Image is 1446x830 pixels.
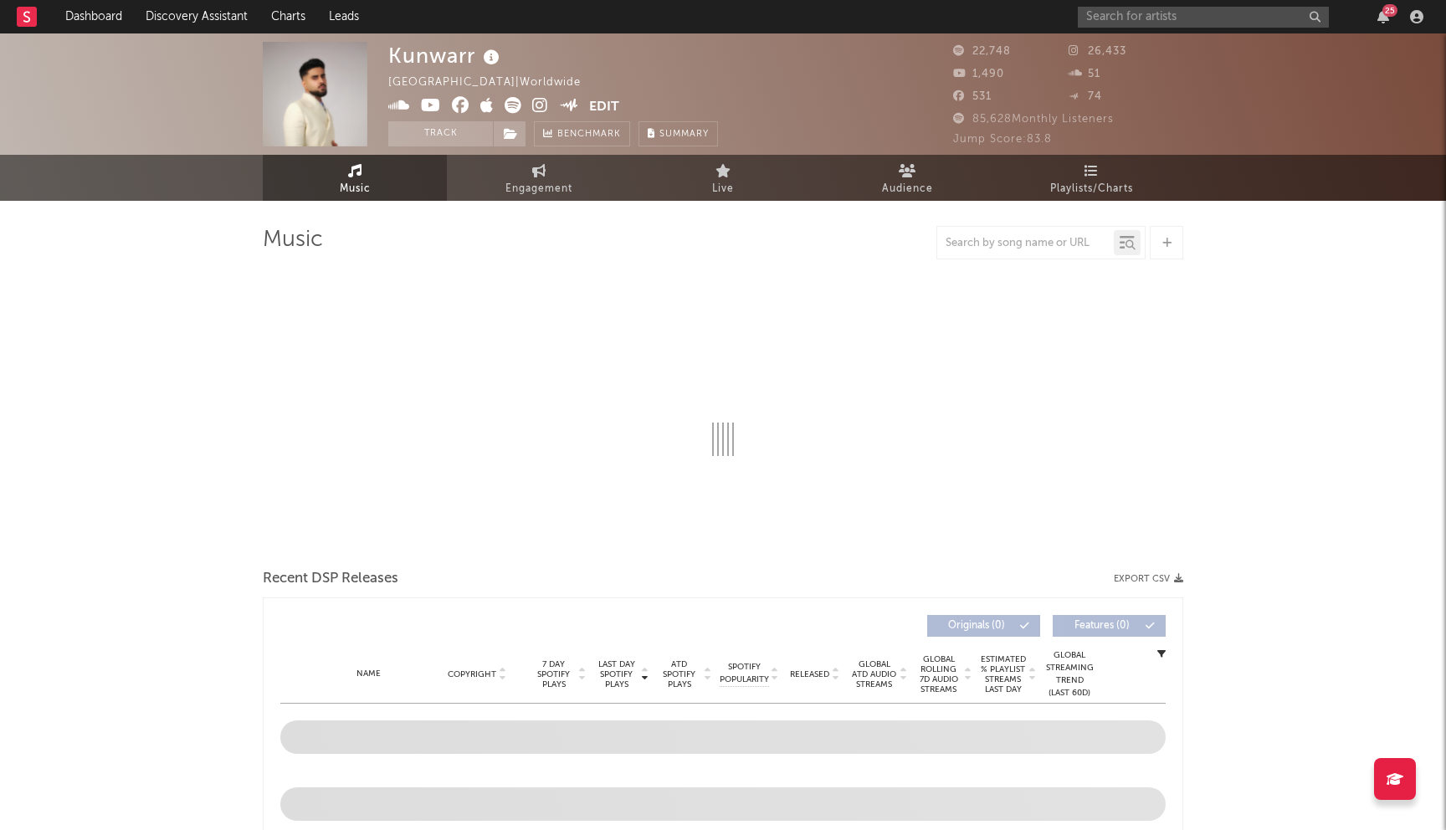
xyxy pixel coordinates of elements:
[388,42,504,69] div: Kunwarr
[659,130,709,139] span: Summary
[388,121,493,146] button: Track
[1044,649,1095,699] div: Global Streaming Trend (Last 60D)
[790,669,829,679] span: Released
[1382,4,1397,17] div: 25
[657,659,701,689] span: ATD Spotify Plays
[340,179,371,199] span: Music
[263,155,447,201] a: Music
[534,121,630,146] a: Benchmark
[589,97,619,118] button: Edit
[953,46,1011,57] span: 22,748
[448,669,496,679] span: Copyright
[447,155,631,201] a: Engagement
[263,569,398,589] span: Recent DSP Releases
[927,615,1040,637] button: Originals(0)
[815,155,999,201] a: Audience
[999,155,1183,201] a: Playlists/Charts
[851,659,897,689] span: Global ATD Audio Streams
[638,121,718,146] button: Summary
[937,237,1114,250] input: Search by song name or URL
[938,621,1015,631] span: Originals ( 0 )
[1069,91,1102,102] span: 74
[712,179,734,199] span: Live
[314,668,423,680] div: Name
[953,91,992,102] span: 531
[720,661,769,686] span: Spotify Popularity
[1064,621,1141,631] span: Features ( 0 )
[1069,46,1126,57] span: 26,433
[594,659,638,689] span: Last Day Spotify Plays
[915,654,961,694] span: Global Rolling 7D Audio Streams
[1078,7,1329,28] input: Search for artists
[953,114,1114,125] span: 85,628 Monthly Listeners
[953,134,1052,145] span: Jump Score: 83.8
[505,179,572,199] span: Engagement
[1053,615,1166,637] button: Features(0)
[531,659,576,689] span: 7 Day Spotify Plays
[882,179,933,199] span: Audience
[557,125,621,145] span: Benchmark
[1377,10,1389,23] button: 25
[953,69,1004,79] span: 1,490
[1114,574,1183,584] button: Export CSV
[1069,69,1100,79] span: 51
[388,73,600,93] div: [GEOGRAPHIC_DATA] | Worldwide
[631,155,815,201] a: Live
[1050,179,1133,199] span: Playlists/Charts
[980,654,1026,694] span: Estimated % Playlist Streams Last Day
